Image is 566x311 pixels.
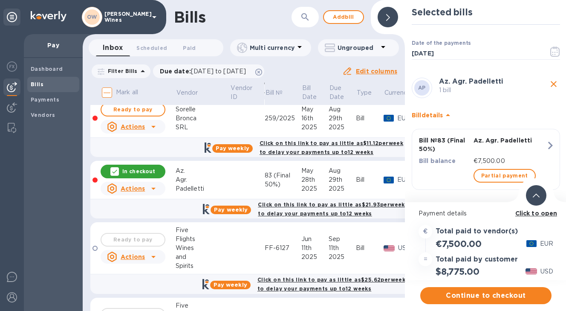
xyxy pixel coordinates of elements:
div: Five [176,301,231,310]
p: [PERSON_NAME] Wines [104,11,147,23]
p: Bill № 83 (Final 50%) [419,136,470,153]
b: Click on this link to pay as little as $11.12 per week to delay your payments up to 12 weeks [260,140,403,155]
u: Actions [121,185,145,192]
div: Padelletti [176,184,231,193]
img: Foreign exchange [7,61,17,72]
p: USD [540,267,553,276]
div: 29th [329,114,356,123]
p: Vendor [176,88,198,97]
div: 2025 [329,123,356,132]
b: Payments [31,96,59,103]
div: 28th [301,175,329,184]
img: USD [384,245,395,251]
div: 11th [301,244,329,253]
span: Add bill [331,12,356,22]
b: Dashboard [31,66,63,72]
div: Aug [329,105,356,114]
p: Filter Bills [104,67,138,75]
b: Pay weekly [216,145,249,151]
img: USD [526,268,537,274]
div: FF-6127 [265,244,301,253]
div: 2025 [301,123,329,132]
span: Scheduled [136,44,167,52]
p: Mark all [116,88,138,97]
div: Billdetails [412,102,560,129]
b: OW [87,14,97,20]
div: 16th [301,114,329,123]
button: Continue to checkout [420,287,552,304]
p: Pay [31,41,76,49]
p: Bill № [265,88,283,97]
p: EUR [397,114,411,123]
div: Sep [329,235,356,244]
b: Click to open [515,210,557,217]
h3: Total paid by customer [436,256,518,264]
button: close [547,78,560,90]
button: Partial payment [474,169,536,183]
p: Due date : [160,67,251,76]
h2: Selected bills [412,7,560,17]
div: Az. [176,166,231,175]
span: Paid [183,44,196,52]
iframe: Chat Widget [523,270,566,311]
span: Inbox [103,42,123,54]
p: Currency [384,88,410,97]
h2: €7,500.00 [436,238,481,249]
button: Bill №83 (Final 50%)Az. Agr. PadellettiBill balance€7,500.00Partial payment [412,129,560,190]
span: Bill № [265,88,294,97]
strong: € [423,228,427,235]
button: Addbill [323,10,364,24]
span: [DATE] to [DATE] [191,68,246,75]
u: Actions [121,253,145,260]
div: May [301,166,329,175]
button: Ready to pay [101,103,165,116]
div: Jun [301,235,329,244]
h1: Bills [174,8,205,26]
div: Unpin categories [3,9,20,26]
div: = [419,253,432,266]
b: Bill details [412,112,443,119]
u: Actions [121,123,145,130]
p: EUR [397,175,411,184]
div: May [301,105,329,114]
p: Multi currency [250,44,295,52]
div: 11th [329,244,356,253]
div: 2025 [301,253,329,262]
span: Due Date [329,84,355,102]
span: Vendor ID [231,84,264,102]
b: Vendors [31,112,55,118]
div: 2025 [301,184,329,193]
div: 2025 [329,253,356,262]
b: Az. Agr. Padelletti [439,77,503,85]
div: Bill [356,175,384,184]
p: €7,500.00 [474,157,546,166]
div: Bill [356,244,384,253]
h3: Total paid to vendor(s) [436,227,518,235]
div: Spirits [176,262,231,270]
div: 83 (Final 50%) [265,171,301,189]
div: Aug [329,166,356,175]
div: 2025 [329,184,356,193]
b: Pay weekly [214,206,248,213]
div: SRL [176,123,231,132]
p: USD [398,244,411,253]
b: Click on this link to pay as little as $21.93 per week to delay your payments up to 12 weeks [258,201,404,217]
span: Bill Date [302,84,328,102]
div: Bronca [176,114,231,123]
u: Edit columns [356,68,397,75]
div: Bill [356,114,384,123]
span: Continue to checkout [427,291,545,301]
p: EUR [540,239,553,248]
p: Az. Agr. Padelletti [474,136,546,145]
span: Partial payment [481,171,528,181]
div: 259/2025 [265,114,301,123]
p: 1 bill [439,86,547,95]
p: Bill balance [419,157,470,165]
p: Payment details [419,209,553,218]
div: Due date:[DATE] to [DATE] [153,64,265,78]
span: Type [356,88,383,97]
b: Pay weekly [214,282,247,288]
p: Ungrouped [338,44,378,52]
